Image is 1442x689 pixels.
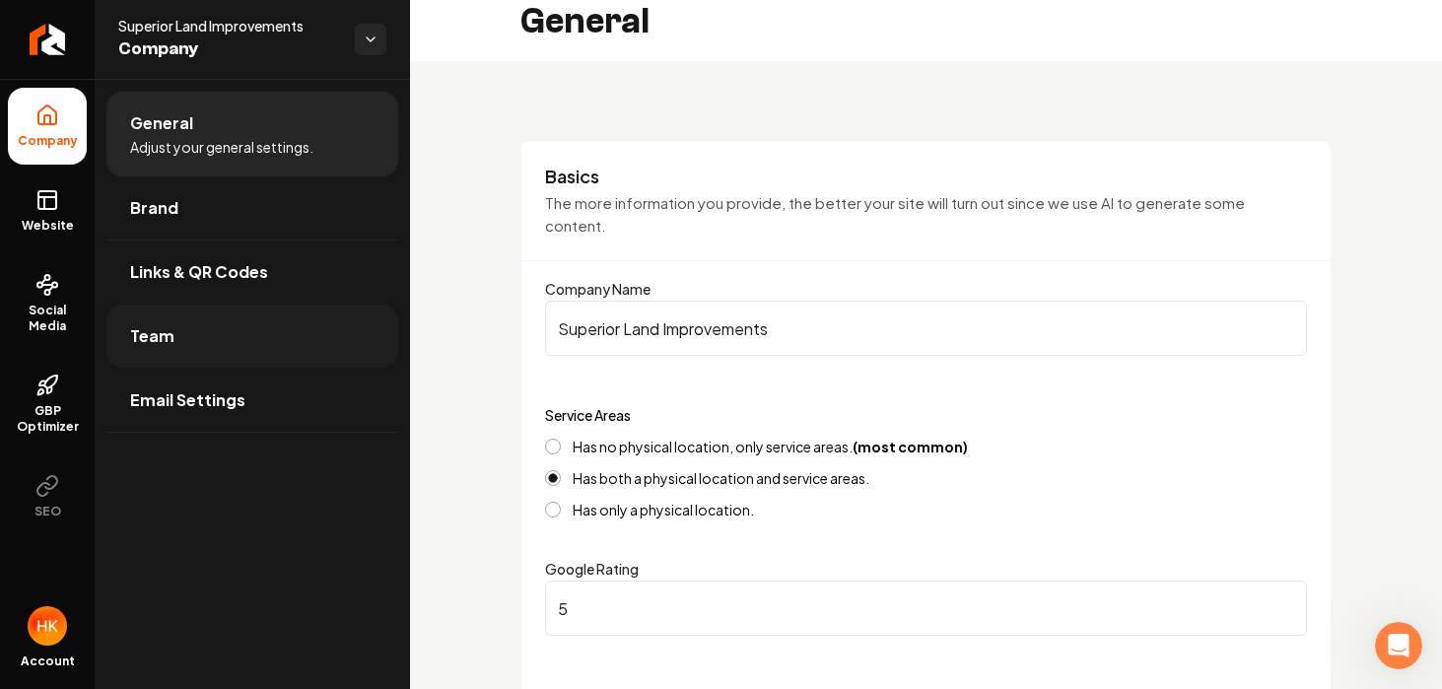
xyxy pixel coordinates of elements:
button: Open user button [28,606,67,646]
span: Superior Land Improvements [118,16,339,35]
span: Links & QR Codes [130,260,268,284]
a: Team [106,305,398,368]
span: Social Media [8,303,87,334]
a: Website [8,172,87,249]
img: Rebolt Logo [30,24,66,55]
span: General [130,111,193,135]
a: Brand [106,176,398,240]
input: Company Name [545,301,1307,356]
span: Account [21,654,75,669]
span: GBP Optimizer [8,403,87,435]
label: Has only a physical location. [573,503,754,517]
strong: (most common) [853,438,968,455]
span: Brand [130,196,178,220]
label: Has no physical location, only service areas. [573,440,968,453]
span: Adjust your general settings. [130,137,313,157]
span: Website [14,218,82,234]
span: Company [10,133,86,149]
iframe: Intercom live chat [1375,622,1422,669]
button: SEO [8,458,87,535]
img: Harley Keranen [28,606,67,646]
span: Email Settings [130,388,245,412]
p: The more information you provide, the better your site will turn out since we use AI to generate ... [545,192,1307,237]
input: Google Rating [545,581,1307,636]
a: Email Settings [106,369,398,432]
label: Company Name [545,280,651,298]
span: Team [130,324,174,348]
span: Company [118,35,339,63]
h2: General [520,2,650,41]
a: GBP Optimizer [8,358,87,450]
label: Has both a physical location and service areas. [573,471,869,485]
a: Links & QR Codes [106,241,398,304]
label: Service Areas [545,406,631,424]
h3: Basics [545,165,1307,188]
label: Google Rating [545,560,639,578]
a: Social Media [8,257,87,350]
span: SEO [27,504,69,519]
